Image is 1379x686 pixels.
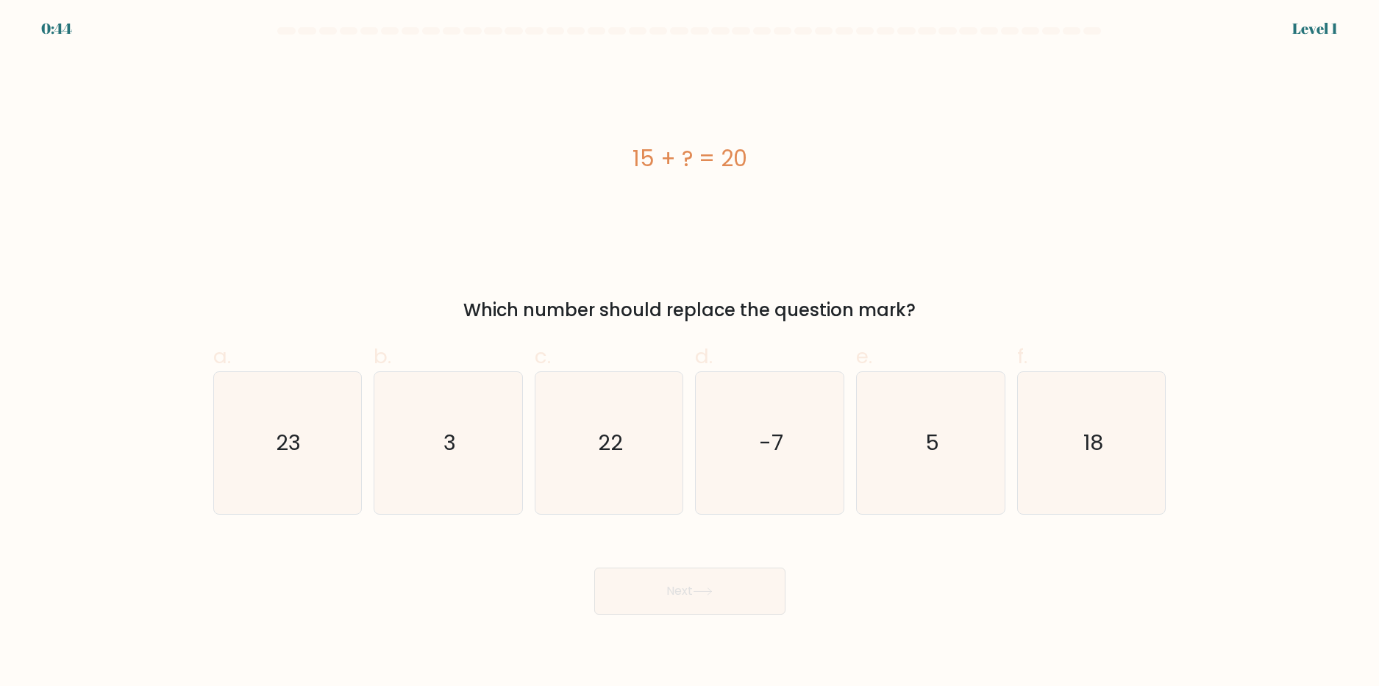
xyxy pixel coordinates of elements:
span: b. [374,342,391,371]
span: f. [1017,342,1027,371]
span: d. [695,342,713,371]
text: -7 [759,429,783,458]
div: 0:44 [41,18,72,40]
text: 22 [598,429,623,458]
span: a. [213,342,231,371]
span: c. [535,342,551,371]
div: 15 + ? = 20 [213,142,1166,175]
span: e. [856,342,872,371]
text: 18 [1083,429,1103,458]
div: Level 1 [1292,18,1338,40]
button: Next [594,568,785,615]
text: 5 [925,429,939,458]
div: Which number should replace the question mark? [222,297,1158,324]
text: 3 [443,429,456,458]
text: 23 [277,429,302,458]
